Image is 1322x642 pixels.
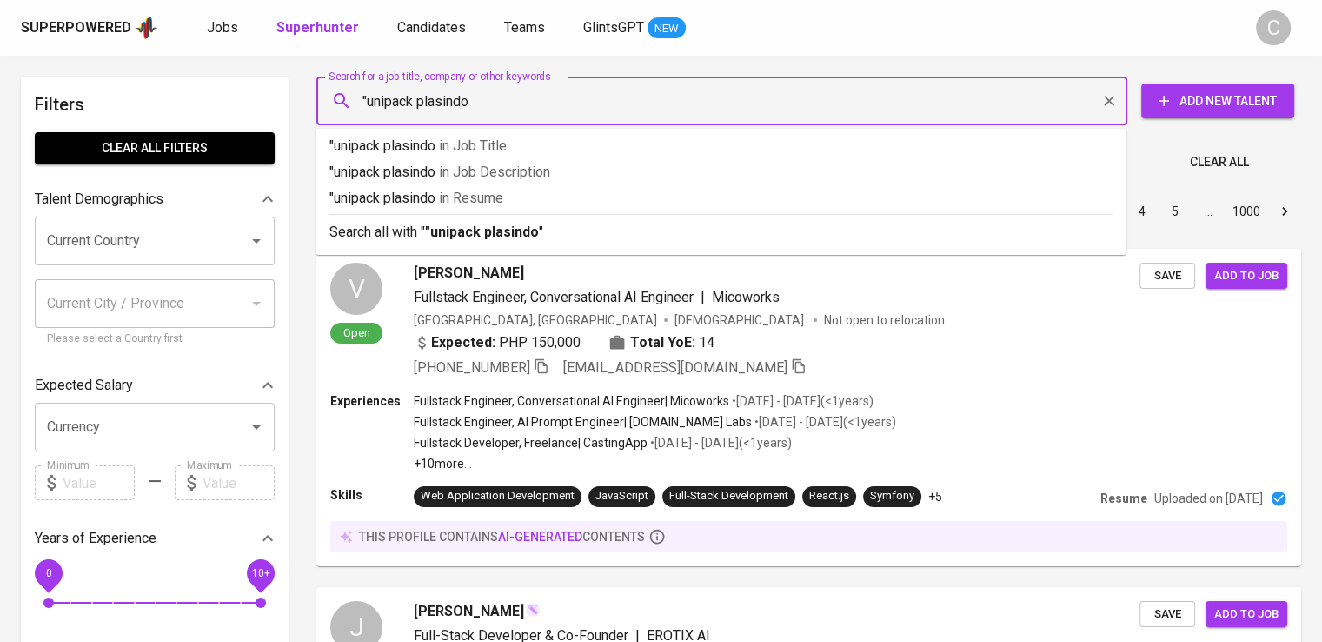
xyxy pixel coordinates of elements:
[648,20,686,37] span: NEW
[1097,89,1121,113] button: Clear
[669,488,788,505] div: Full-Stack Development
[1214,266,1279,286] span: Add to job
[1141,84,1294,118] button: Add New Talent
[1148,266,1186,286] span: Save
[870,488,914,505] div: Symfony
[329,162,1113,183] p: "unipack plasindo
[336,325,377,340] span: Open
[439,164,550,180] span: in Job Description
[316,249,1301,566] a: VOpen[PERSON_NAME]Fullstack Engineer, Conversational AI Engineer|Micoworks[GEOGRAPHIC_DATA], [GEO...
[330,486,414,504] p: Skills
[699,332,714,353] span: 14
[45,567,51,579] span: 0
[35,182,275,217] div: Talent Demographics
[414,289,694,305] span: Fullstack Engineer, Conversational AI Engineer
[431,332,495,353] b: Expected:
[207,17,242,39] a: Jobs
[35,132,275,164] button: Clear All filters
[993,197,1301,225] nav: pagination navigation
[276,19,359,36] b: Superhunter
[504,17,548,39] a: Teams
[583,19,644,36] span: GlintsGPT
[1183,146,1256,178] button: Clear All
[359,528,645,545] p: this profile contains contents
[630,332,695,353] b: Total YoE:
[276,17,362,39] a: Superhunter
[47,331,262,348] p: Please select a Country first
[1128,197,1156,225] button: Go to page 4
[729,392,874,410] p: • [DATE] - [DATE] ( <1 years )
[648,434,792,451] p: • [DATE] - [DATE] ( <1 years )
[135,15,158,41] img: app logo
[674,311,807,329] span: [DEMOGRAPHIC_DATA]
[928,488,942,505] p: +5
[824,311,945,329] p: Not open to relocation
[425,224,539,240] b: "unipack plasindo
[21,15,158,41] a: Superpoweredapp logo
[595,488,648,505] div: JavaScript
[330,392,414,410] p: Experiences
[414,332,581,353] div: PHP 150,000
[251,567,269,579] span: 10+
[207,19,238,36] span: Jobs
[397,17,469,39] a: Candidates
[35,189,163,210] p: Talent Demographics
[1214,605,1279,625] span: Add to job
[414,263,524,284] span: [PERSON_NAME]
[439,190,503,206] span: in Resume
[35,528,156,549] p: Years of Experience
[329,188,1113,209] p: "unipack plasindo
[504,19,545,36] span: Teams
[414,359,530,376] span: [PHONE_NUMBER]
[414,413,752,431] p: Fullstack Engineer, AI Prompt Engineer | [DOMAIN_NAME] Labs
[421,488,575,505] div: Web Application Development
[414,392,729,410] p: Fullstack Engineer, Conversational AI Engineer | Micoworks
[1227,197,1266,225] button: Go to page 1000
[397,19,466,36] span: Candidates
[414,601,524,622] span: [PERSON_NAME]
[1161,197,1189,225] button: Go to page 5
[1139,263,1195,290] button: Save
[1256,10,1291,45] div: C
[49,137,261,159] span: Clear All filters
[203,465,275,500] input: Value
[21,18,131,38] div: Superpowered
[701,287,705,308] span: |
[498,530,582,544] span: AI-generated
[1206,601,1287,628] button: Add to job
[1100,490,1147,507] p: Resume
[583,17,686,39] a: GlintsGPT NEW
[414,455,896,472] p: +10 more ...
[1139,601,1195,628] button: Save
[35,521,275,556] div: Years of Experience
[414,434,648,451] p: Fullstack Developer, Freelance | CastingApp
[1148,605,1186,625] span: Save
[35,90,275,118] h6: Filters
[35,375,133,396] p: Expected Salary
[1155,90,1280,112] span: Add New Talent
[563,359,787,376] span: [EMAIL_ADDRESS][DOMAIN_NAME]
[35,368,275,403] div: Expected Salary
[414,311,657,329] div: [GEOGRAPHIC_DATA], [GEOGRAPHIC_DATA]
[526,603,540,617] img: magic_wand.svg
[712,289,780,305] span: Micoworks
[330,263,382,315] div: V
[809,488,849,505] div: React.js
[329,136,1113,157] p: "unipack plasindo
[1190,151,1249,173] span: Clear All
[63,465,135,500] input: Value
[1206,263,1287,290] button: Add to job
[752,413,896,431] p: • [DATE] - [DATE] ( <1 years )
[244,229,269,253] button: Open
[1194,203,1222,220] div: …
[439,137,507,154] span: in Job Title
[1154,490,1263,507] p: Uploaded on [DATE]
[329,222,1113,243] p: Search all with " "
[1271,197,1299,225] button: Go to next page
[244,415,269,439] button: Open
